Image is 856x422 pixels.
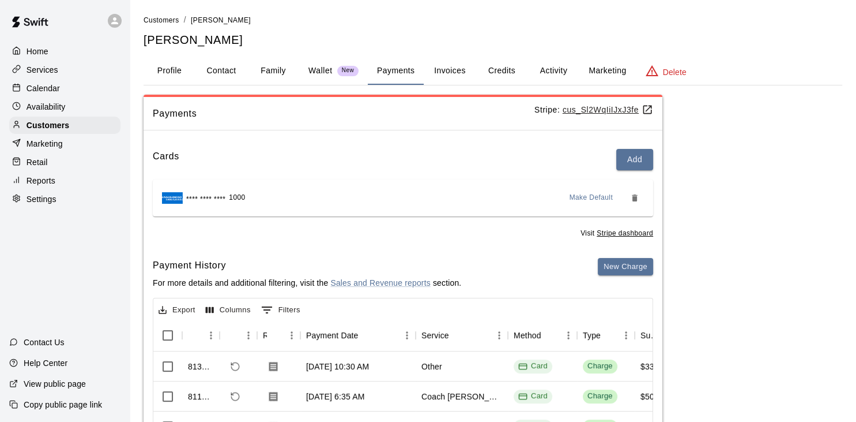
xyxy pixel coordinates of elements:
[24,357,67,369] p: Help Center
[203,301,254,319] button: Select columns
[560,327,577,344] button: Menu
[421,319,449,352] div: Service
[225,387,245,406] span: Refund payment
[579,57,635,85] button: Marketing
[597,229,653,237] u: Stripe dashboard
[258,301,303,319] button: Show filters
[144,14,842,27] nav: breadcrumb
[24,337,65,348] p: Contact Us
[570,192,613,204] span: Make Default
[514,319,541,352] div: Method
[663,66,687,78] p: Delete
[184,14,186,26] li: /
[153,277,461,289] p: For more details and additional filtering, visit the section.
[491,327,508,344] button: Menu
[518,391,548,402] div: Card
[9,80,120,97] a: Calendar
[9,43,120,60] a: Home
[368,57,424,85] button: Payments
[598,258,653,276] button: New Charge
[359,327,375,343] button: Sort
[9,135,120,152] a: Marketing
[9,172,120,189] a: Reports
[577,319,635,352] div: Type
[191,16,251,24] span: [PERSON_NAME]
[240,327,257,344] button: Menu
[9,191,120,208] div: Settings
[144,32,842,48] h5: [PERSON_NAME]
[421,391,502,402] div: Coach Brandon - 30 minutes
[182,319,220,352] div: Id
[416,319,508,352] div: Service
[156,301,198,319] button: Export
[587,391,613,402] div: Charge
[263,356,284,377] button: Download Receipt
[541,327,557,343] button: Sort
[306,319,359,352] div: Payment Date
[153,149,179,170] h6: Cards
[188,327,204,343] button: Sort
[330,278,430,287] a: Sales and Revenue reports
[9,154,120,171] a: Retail
[476,57,527,85] button: Credits
[188,361,214,372] div: 813667
[144,15,179,24] a: Customers
[518,361,548,372] div: Card
[144,57,842,85] div: basic tabs example
[601,327,617,343] button: Sort
[398,327,416,344] button: Menu
[229,192,245,204] span: 1000
[153,106,534,121] span: Payments
[625,189,644,207] button: Remove
[27,175,55,186] p: Reports
[162,192,183,204] img: Credit card brand logo
[225,357,245,376] span: Refund payment
[153,258,461,273] h6: Payment History
[9,61,120,79] a: Services
[27,119,69,131] p: Customers
[565,189,618,207] button: Make Default
[424,57,476,85] button: Invoices
[300,319,416,352] div: Payment Date
[306,361,369,372] div: Sep 13, 2025, 10:30 AM
[263,386,284,407] button: Download Receipt
[225,327,242,343] button: Sort
[263,319,267,352] div: Receipt
[267,327,283,343] button: Sort
[308,65,333,77] p: Wallet
[202,327,220,344] button: Menu
[583,319,601,352] div: Type
[27,193,56,205] p: Settings
[534,104,653,116] p: Stripe:
[421,361,442,372] div: Other
[9,98,120,115] a: Availability
[27,101,66,113] p: Availability
[616,149,653,170] button: Add
[283,327,300,344] button: Menu
[587,361,613,372] div: Charge
[580,228,653,240] span: Visit
[640,319,659,352] div: Subtotal
[563,105,653,114] a: cus_Sl2WqIiIJxJ3fe
[27,138,63,150] p: Marketing
[144,57,195,85] button: Profile
[24,399,102,410] p: Copy public page link
[188,391,214,402] div: 811908
[9,117,120,134] a: Customers
[144,16,179,24] span: Customers
[508,319,577,352] div: Method
[27,46,48,57] p: Home
[27,83,60,94] p: Calendar
[27,64,58,76] p: Services
[449,327,465,343] button: Sort
[27,156,48,168] p: Retail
